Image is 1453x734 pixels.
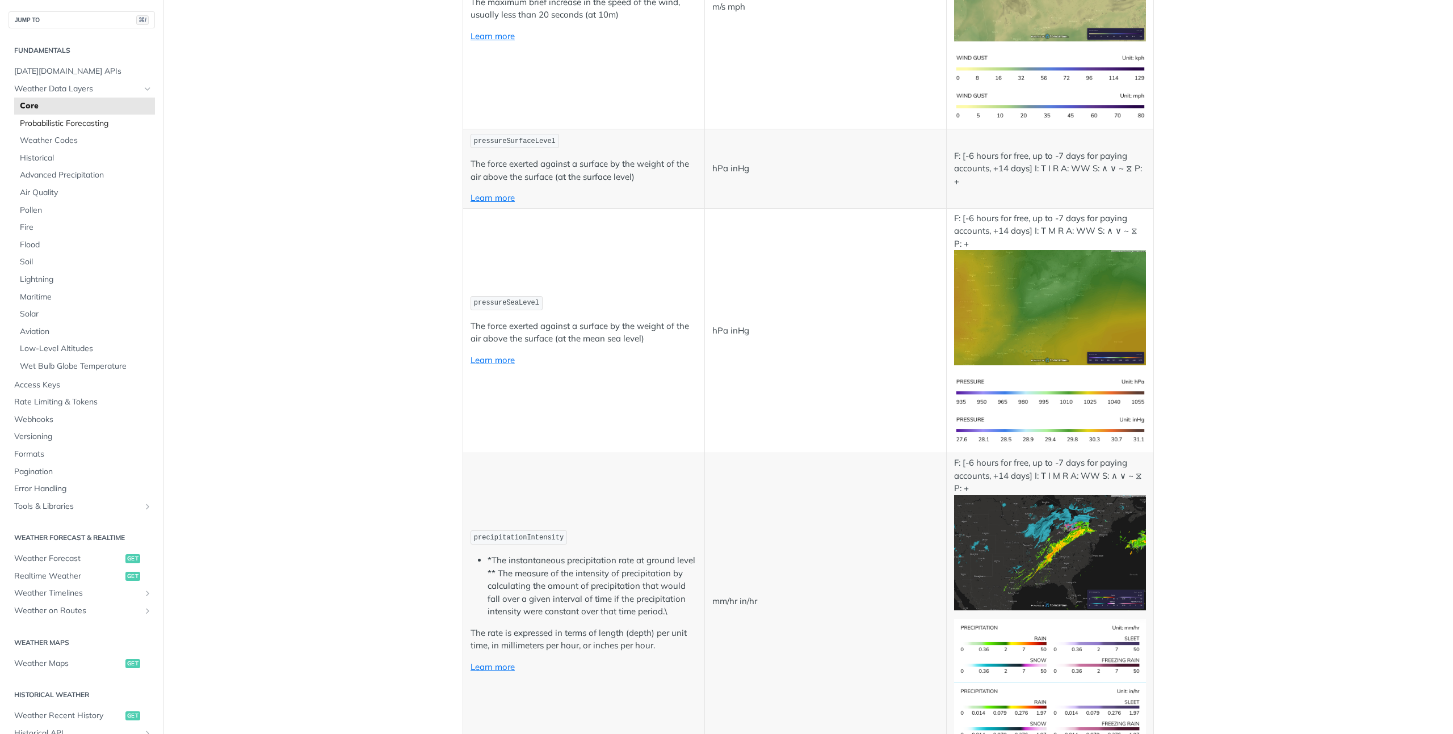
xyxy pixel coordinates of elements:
[471,355,515,365] a: Learn more
[954,301,1146,312] span: Expand image
[712,1,939,14] p: m/s mph
[954,457,1146,610] p: F: [-6 hours for free, up to -7 days for paying accounts, +14 days] I: T I M R A: WW S: ∧ ∨ ~ ⧖ P: +
[125,659,140,668] span: get
[14,553,123,564] span: Weather Forecast
[20,239,152,251] span: Flood
[14,483,152,495] span: Error Handling
[9,428,155,445] a: Versioning
[14,167,155,184] a: Advanced Precipitation
[14,150,155,167] a: Historical
[9,63,155,80] a: [DATE][DOMAIN_NAME] APIs
[488,554,697,618] li: *The instantaneous precipitation rate at ground level ** The measure of the intensity of precipit...
[712,162,939,175] p: hPa inHg
[954,386,1146,397] span: Expand image
[14,605,140,617] span: Weather on Routes
[20,187,152,199] span: Air Quality
[474,534,564,542] span: precipitationIntensity
[14,237,155,254] a: Flood
[14,202,155,219] a: Pollen
[474,137,556,145] span: pressureSurfaceLevel
[712,595,939,608] p: mm/hr in/hr
[14,66,152,77] span: [DATE][DOMAIN_NAME] APIs
[143,589,152,598] button: Show subpages for Weather Timelines
[14,658,123,669] span: Weather Maps
[9,81,155,98] a: Weather Data LayersHide subpages for Weather Data Layers
[471,320,697,345] p: The force exerted against a surface by the weight of the air above the surface (at the mean sea l...
[14,132,155,149] a: Weather Codes
[14,254,155,271] a: Soil
[9,498,155,515] a: Tools & LibrariesShow subpages for Tools & Libraries
[14,501,140,512] span: Tools & Libraries
[20,153,152,164] span: Historical
[954,644,1146,655] span: Expand image
[14,340,155,357] a: Low-Level Altitudes
[14,414,152,425] span: Webhooks
[14,98,155,115] a: Core
[9,602,155,619] a: Weather on RoutesShow subpages for Weather on Routes
[14,358,155,375] a: Wet Bulb Globe Temperature
[954,150,1146,188] p: F: [-6 hours for free, up to -7 days for paying accounts, +14 days] I: T I R A: WW S: ∧ ∨ ~ ⧖ P: +
[14,379,152,391] span: Access Keys
[20,170,152,181] span: Advanced Precipitation
[9,585,155,602] a: Weather TimelinesShow subpages for Weather Timelines
[20,361,152,372] span: Wet Bulb Globe Temperature
[954,546,1146,557] span: Expand image
[954,212,1146,365] p: F: [-6 hours for free, up to -7 days for paying accounts, +14 days] I: T M R A: WW S: ∧ ∨ ~ ⧖ P: +
[954,100,1146,111] span: Expand image
[14,219,155,236] a: Fire
[9,394,155,411] a: Rate Limiting & Tokens
[20,205,152,216] span: Pollen
[9,638,155,648] h2: Weather Maps
[9,690,155,700] h2: Historical Weather
[471,192,515,203] a: Learn more
[471,31,515,41] a: Learn more
[20,256,152,268] span: Soil
[14,571,123,582] span: Realtime Weather
[14,588,140,599] span: Weather Timelines
[14,431,152,442] span: Versioning
[9,411,155,428] a: Webhooks
[14,710,123,722] span: Weather Recent History
[471,627,697,652] p: The rate is expressed in terms of length (depth) per unit time, in millimeters per hour, or inche...
[143,502,152,511] button: Show subpages for Tools & Libraries
[20,343,152,355] span: Low-Level Altitudes
[9,377,155,394] a: Access Keys
[136,15,149,25] span: ⌘/
[14,306,155,323] a: Solar
[14,83,140,95] span: Weather Data Layers
[143,85,152,94] button: Hide subpages for Weather Data Layers
[20,222,152,233] span: Fire
[14,323,155,340] a: Aviation
[954,708,1146,719] span: Expand image
[14,115,155,132] a: Probabilistic Forecasting
[471,158,697,183] p: The force exerted against a surface by the weight of the air above the surface (at the surface le...
[9,45,155,56] h2: Fundamentals
[9,550,155,567] a: Weather Forecastget
[20,274,152,285] span: Lightning
[20,309,152,320] span: Solar
[125,554,140,563] span: get
[143,606,152,615] button: Show subpages for Weather on Routes
[20,100,152,112] span: Core
[9,707,155,724] a: Weather Recent Historyget
[14,271,155,288] a: Lightning
[20,135,152,146] span: Weather Codes
[125,572,140,581] span: get
[20,326,152,338] span: Aviation
[14,466,152,478] span: Pagination
[954,424,1146,435] span: Expand image
[14,449,152,460] span: Formats
[9,446,155,463] a: Formats
[954,62,1146,73] span: Expand image
[9,533,155,543] h2: Weather Forecast & realtime
[14,184,155,201] a: Air Quality
[14,289,155,306] a: Maritime
[712,324,939,338] p: hPa inHg
[14,396,152,408] span: Rate Limiting & Tokens
[9,11,155,28] button: JUMP TO⌘/
[471,661,515,672] a: Learn more
[20,292,152,303] span: Maritime
[20,118,152,129] span: Probabilistic Forecasting
[9,480,155,497] a: Error Handling
[9,463,155,480] a: Pagination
